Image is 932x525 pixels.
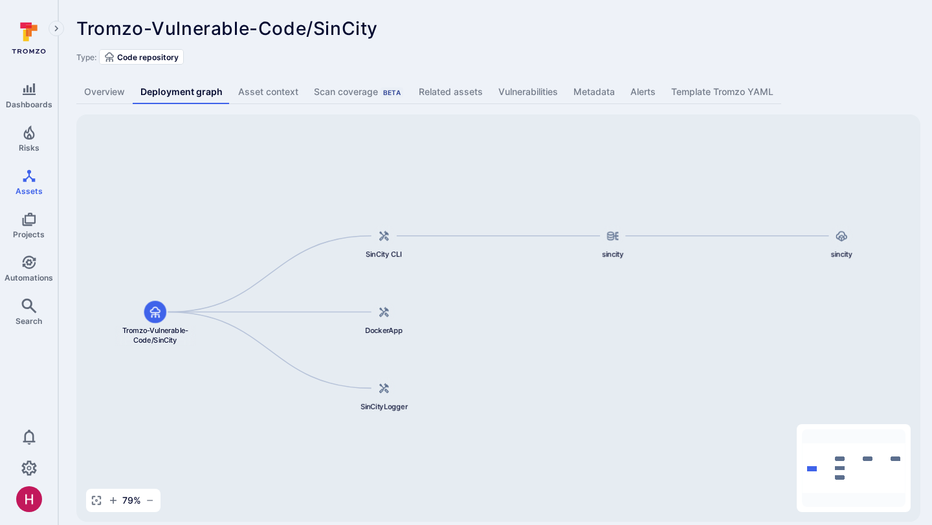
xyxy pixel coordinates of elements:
span: Tromzo-Vulnerable-Code/SinCity [115,325,196,345]
a: Template Tromzo YAML [663,80,781,104]
span: SinCity CLI [366,249,403,259]
div: Beta [381,87,403,98]
a: Asset context [230,80,306,104]
a: Overview [76,80,133,104]
a: Alerts [623,80,663,104]
span: Risks [19,143,39,153]
span: 79 % [122,494,141,507]
span: Projects [13,230,45,239]
div: Asset tabs [76,80,914,104]
span: Type: [76,52,96,62]
span: DockerApp [365,325,403,336]
a: Related assets [411,80,491,104]
img: ACg8ocKzQzwPSwOZT_k9C736TfcBpCStqIZdMR9gXOhJgTaH9y_tsw=s96-c [16,486,42,512]
span: Search [16,316,42,326]
div: Scan coverage [314,85,403,98]
span: Automations [5,273,53,283]
a: Vulnerabilities [491,80,566,104]
span: sincity [830,249,852,259]
a: Metadata [566,80,623,104]
div: Harshil Parikh [16,486,42,512]
span: Tromzo-Vulnerable-Code/SinCity [76,17,378,39]
i: Expand navigation menu [52,23,61,34]
a: Deployment graph [133,80,230,104]
span: SinCityLogger [361,402,408,412]
span: sincity [602,249,624,259]
span: Assets [16,186,43,196]
span: Dashboards [6,100,52,109]
button: Expand navigation menu [49,21,64,36]
span: Code repository [117,52,179,62]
